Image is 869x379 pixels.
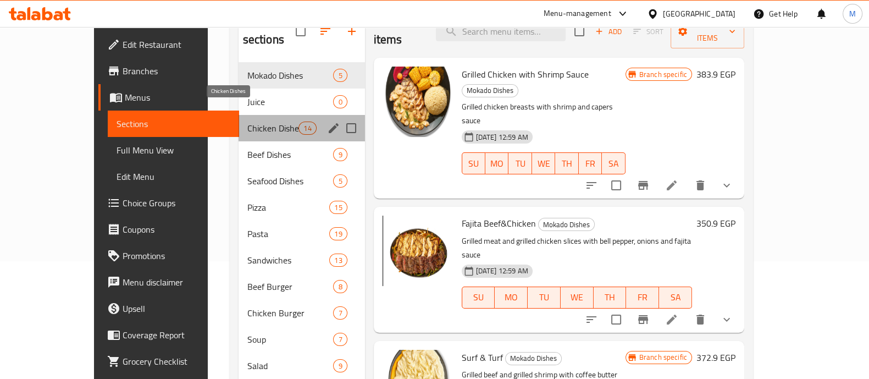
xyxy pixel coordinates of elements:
span: Pizza [247,201,330,214]
span: Soup [247,333,334,346]
div: Pizza15 [239,194,365,221]
span: 7 [334,334,346,345]
div: [GEOGRAPHIC_DATA] [663,8,735,20]
button: sort-choices [578,306,605,333]
button: SU [462,287,495,309]
button: MO [495,287,528,309]
img: Grilled Chicken with Shrimp Sauce [383,67,453,137]
button: FR [626,287,659,309]
a: Sections [108,111,239,137]
a: Branches [98,58,239,84]
span: Seafood Dishes [247,174,334,188]
span: MO [499,289,523,305]
span: SA [606,156,621,172]
span: 9 [334,150,346,160]
span: Upsell [123,302,230,315]
span: Edit Menu [117,170,230,183]
h6: 383.9 EGP [696,67,735,82]
button: edit [325,120,342,136]
a: Full Menu View [108,137,239,163]
button: TU [508,152,532,174]
span: [DATE] 12:59 AM [472,266,533,276]
img: Fajita Beef&Chicken [383,216,453,286]
span: Sections [117,117,230,130]
div: items [329,201,347,214]
div: Mokado Dishes [505,352,562,365]
a: Promotions [98,243,239,269]
span: Chicken Dishes [247,122,299,135]
button: TU [528,287,561,309]
button: FR [579,152,602,174]
span: Mokado Dishes [462,84,518,97]
span: Fajita Beef&Chicken [462,215,536,232]
span: Edit Restaurant [123,38,230,51]
span: Beef Dishes [247,148,334,161]
span: 14 [299,123,316,134]
button: WE [532,152,555,174]
span: Branch specific [635,352,691,362]
span: FR [583,156,597,172]
span: 8 [334,282,346,292]
span: SU [467,156,481,172]
button: WE [561,287,594,309]
span: TH [598,289,622,305]
div: Salad [247,359,334,372]
div: items [333,359,347,372]
button: sort-choices [578,172,605,199]
span: SA [663,289,688,305]
div: Chicken Burger7 [239,300,365,326]
button: Manage items [671,14,744,48]
div: Beef Burger8 [239,273,365,300]
span: Add [594,25,623,38]
p: Grilled meat and grilled chicken slices with bell pepper, onions and fajita sauce [462,234,692,262]
span: TU [513,156,527,172]
span: 9 [334,361,346,371]
span: [DATE] 12:59 AM [472,132,533,142]
span: TH [560,156,574,172]
span: Pasta [247,227,330,240]
span: Juice [247,95,334,108]
button: TH [555,152,578,174]
div: Salad9 [239,353,365,379]
a: Edit Restaurant [98,31,239,58]
span: 13 [330,255,346,266]
span: Grilled Chicken with Shrimp Sauce [462,66,589,83]
span: Select to update [605,308,628,331]
span: 5 [334,70,346,81]
span: Menus [125,91,230,104]
div: items [333,306,347,320]
div: items [333,174,347,188]
div: Sandwiches13 [239,247,365,273]
a: Coupons [98,216,239,243]
div: Soup7 [239,326,365,353]
span: Beef Burger [247,280,334,293]
a: Grocery Checklist [98,348,239,375]
svg: Show Choices [720,313,733,326]
span: Add item [591,23,626,40]
a: Coverage Report [98,322,239,348]
div: items [298,122,316,135]
svg: Show Choices [720,179,733,192]
div: Chicken Burger [247,306,334,320]
span: Select section first [626,23,671,40]
span: Sandwiches [247,254,330,267]
div: Mokado Dishes [462,84,518,97]
span: Coverage Report [123,328,230,342]
h2: Menu sections [243,15,296,48]
button: Add section [339,18,365,45]
span: FR [630,289,655,305]
span: 15 [330,202,346,213]
div: items [333,148,347,161]
div: Juice0 [239,89,365,115]
button: Add [591,23,626,40]
div: items [329,254,347,267]
div: items [333,69,347,82]
button: delete [687,172,713,199]
div: Seafood Dishes5 [239,168,365,194]
span: MO [490,156,504,172]
div: Menu-management [544,7,611,20]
